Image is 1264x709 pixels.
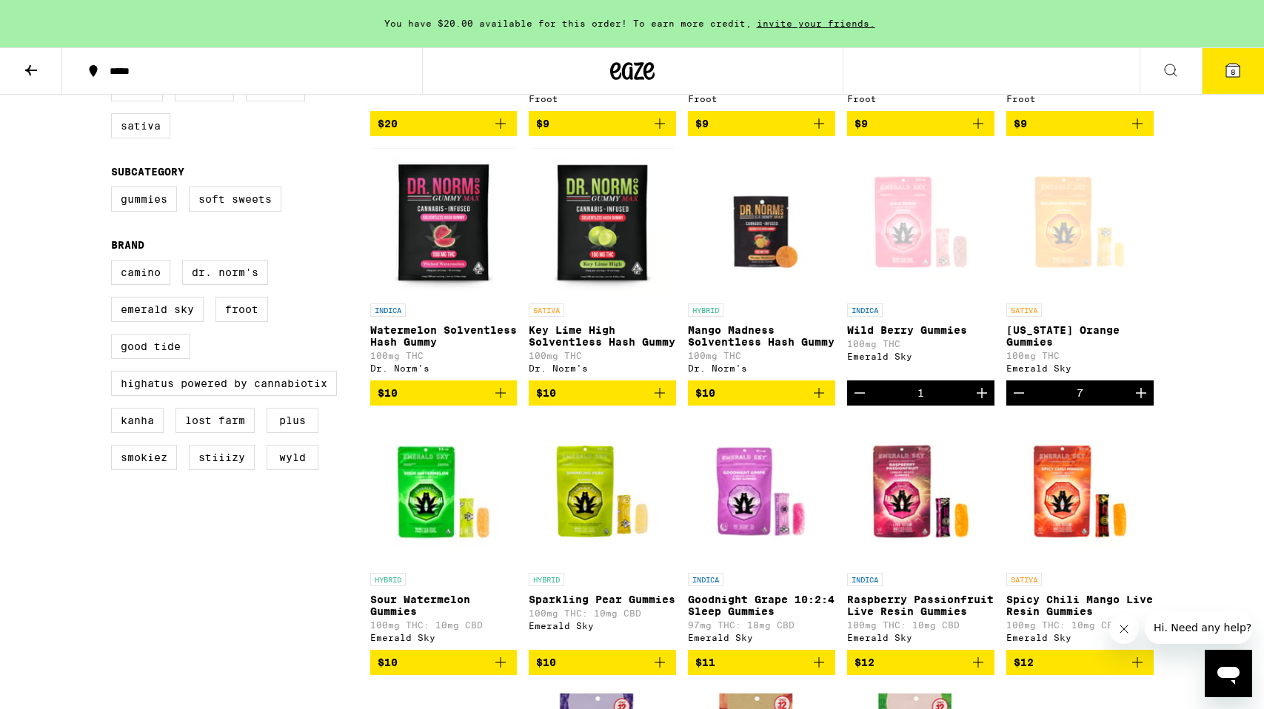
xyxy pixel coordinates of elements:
[111,260,170,285] label: Camino
[1006,633,1154,642] div: Emerald Sky
[969,380,994,406] button: Increment
[847,417,994,650] a: Open page for Raspberry Passionfruit Live Resin Gummies from Emerald Sky
[1006,620,1154,630] p: 100mg THC: 10mg CBD
[111,334,190,359] label: Good Tide
[370,324,518,348] p: Watermelon Solventless Hash Gummy
[111,297,204,322] label: Emerald Sky
[529,380,676,406] button: Add to bag
[384,19,752,28] span: You have $20.00 available for this order! To earn more credit,
[370,594,518,617] p: Sour Watermelon Gummies
[847,352,994,361] div: Emerald Sky
[529,621,676,631] div: Emerald Sky
[847,650,994,675] button: Add to bag
[182,260,268,285] label: Dr. Norm's
[1014,656,1034,668] span: $12
[111,371,337,396] label: Highatus Powered by Cannabiotix
[536,118,549,130] span: $9
[215,297,268,322] label: Froot
[529,111,676,136] button: Add to bag
[1006,594,1154,617] p: Spicy Chili Mango Live Resin Gummies
[1145,611,1252,644] iframe: Message from company
[1006,417,1154,565] img: Emerald Sky - Spicy Chili Mango Live Resin Gummies
[529,650,676,675] button: Add to bag
[1014,118,1027,130] span: $9
[847,324,994,336] p: Wild Berry Gummies
[370,303,406,317] p: INDICA
[370,351,518,360] p: 100mg THC
[847,594,994,617] p: Raspberry Passionfruit Live Resin Gummies
[688,148,835,296] img: Dr. Norm's - Mango Madness Solventless Hash Gummy
[536,656,556,668] span: $10
[370,417,518,650] a: Open page for Sour Watermelon Gummies from Emerald Sky
[688,363,835,373] div: Dr. Norm's
[529,303,564,317] p: SATIVA
[917,387,924,399] div: 1
[189,187,281,212] label: Soft Sweets
[847,339,994,349] p: 100mg THC
[1006,650,1154,675] button: Add to bag
[1006,303,1042,317] p: SATIVA
[688,380,835,406] button: Add to bag
[688,650,835,675] button: Add to bag
[111,166,184,178] legend: Subcategory
[529,148,676,380] a: Open page for Key Lime High Solventless Hash Gummy from Dr. Norm's
[855,656,875,668] span: $12
[529,573,564,586] p: HYBRID
[111,445,177,470] label: Smokiez
[688,633,835,642] div: Emerald Sky
[1006,363,1154,373] div: Emerald Sky
[847,303,883,317] p: INDICA
[370,620,518,630] p: 100mg THC: 10mg CBD
[1006,148,1154,380] a: Open page for California Orange Gummies from Emerald Sky
[695,656,715,668] span: $11
[267,408,318,433] label: PLUS
[370,380,518,406] button: Add to bag
[531,148,674,296] img: Dr. Norm's - Key Lime High Solventless Hash Gummy
[695,387,715,399] span: $10
[529,417,676,650] a: Open page for Sparkling Pear Gummies from Emerald Sky
[847,620,994,630] p: 100mg THC: 10mg CBD
[1077,387,1083,399] div: 7
[529,94,676,104] div: Froot
[370,573,406,586] p: HYBRID
[1006,380,1031,406] button: Decrement
[688,324,835,348] p: Mango Madness Solventless Hash Gummy
[1006,417,1154,650] a: Open page for Spicy Chili Mango Live Resin Gummies from Emerald Sky
[529,594,676,605] p: Sparkling Pear Gummies
[529,351,676,360] p: 100mg THC
[847,573,883,586] p: INDICA
[372,148,515,296] img: Dr. Norm's - Watermelon Solventless Hash Gummy
[370,417,518,565] img: Emerald Sky - Sour Watermelon Gummies
[847,148,994,380] a: Open page for Wild Berry Gummies from Emerald Sky
[529,324,676,348] p: Key Lime High Solventless Hash Gummy
[688,111,835,136] button: Add to bag
[847,380,872,406] button: Decrement
[688,417,835,650] a: Open page for Goodnight Grape 10:2:4 Sleep Gummies from Emerald Sky
[688,594,835,617] p: Goodnight Grape 10:2:4 Sleep Gummies
[370,148,518,380] a: Open page for Watermelon Solventless Hash Gummy from Dr. Norm's
[1006,573,1042,586] p: SATIVA
[847,94,994,104] div: Froot
[370,363,518,373] div: Dr. Norm's
[847,111,994,136] button: Add to bag
[111,408,164,433] label: Kanha
[267,445,318,470] label: WYLD
[370,650,518,675] button: Add to bag
[847,633,994,642] div: Emerald Sky
[1006,324,1154,348] p: [US_STATE] Orange Gummies
[536,387,556,399] span: $10
[1006,351,1154,360] p: 100mg THC
[175,408,255,433] label: Lost Farm
[529,363,676,373] div: Dr. Norm's
[189,445,255,470] label: STIIIZY
[688,351,835,360] p: 100mg THC
[1006,111,1154,136] button: Add to bag
[111,113,170,138] label: Sativa
[378,656,398,668] span: $10
[1202,48,1264,94] button: 8
[1128,380,1154,406] button: Increment
[1205,650,1252,697] iframe: Button to launch messaging window
[855,118,868,130] span: $9
[688,94,835,104] div: Froot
